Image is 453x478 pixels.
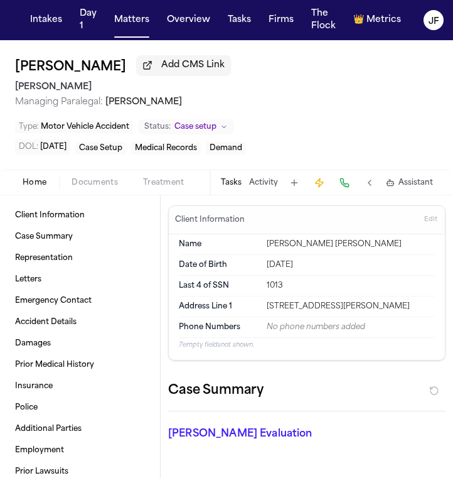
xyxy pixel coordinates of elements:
span: Home [23,178,46,188]
a: Accident Details [10,312,150,332]
a: Additional Parties [10,419,150,439]
span: Demand [210,144,242,152]
a: Insurance [10,376,150,396]
button: Edit service: Demand [206,142,246,155]
span: Coverage [210,178,248,188]
span: Metrics [366,14,401,26]
span: [DATE] [40,143,67,151]
span: DOL : [19,143,38,151]
button: The Flock [306,3,341,38]
span: Phone Numbers [179,322,240,332]
span: crown [353,14,364,26]
dt: Address Line 1 [179,301,259,312]
span: Case setup [174,122,216,132]
span: Additional Parties [15,424,82,434]
span: Documents [72,178,118,188]
span: Edit [424,215,437,224]
span: Managing Paralegal: [15,97,103,107]
div: [DATE] [267,260,435,270]
p: [PERSON_NAME] Evaluation [168,426,445,442]
button: Add CMS Link [136,55,231,75]
a: Client Information [10,205,150,225]
span: Insurance [15,381,53,391]
button: Create Immediate Task [311,174,328,192]
button: Make a Call [336,174,353,192]
button: Edit Type: Motor Vehicle Accident [15,121,133,133]
button: Add Task [285,174,303,192]
a: Prior Medical History [10,355,150,375]
span: Status: [144,122,171,132]
a: Employment [10,440,150,460]
span: Assistant [398,178,433,188]
a: Letters [10,269,150,290]
span: Case Summary [15,232,73,242]
a: Representation [10,248,150,268]
span: Treatment [143,178,184,188]
button: crownMetrics [348,9,406,31]
span: Police [15,403,38,413]
div: [PERSON_NAME] [PERSON_NAME] [267,239,435,249]
span: Client Information [15,210,85,220]
a: Damages [10,334,150,354]
div: 1013 [267,281,435,291]
text: JF [429,17,439,26]
span: Damages [15,339,51,349]
span: Type : [19,123,39,131]
button: Overview [162,9,215,31]
h2: [PERSON_NAME] [15,80,438,95]
span: Prior Medical History [15,360,94,370]
dt: Date of Birth [179,260,259,270]
h1: [PERSON_NAME] [15,57,126,77]
p: 7 empty fields not shown. [179,340,435,350]
span: Letters [15,274,41,285]
button: Assistant [386,178,433,188]
span: Prior Lawsuits [15,467,68,477]
span: Add CMS Link [161,59,225,72]
button: Matters [109,9,154,31]
span: Case Setup [79,144,122,152]
button: Tasks [221,178,242,188]
button: Tasks [223,9,256,31]
div: [STREET_ADDRESS][PERSON_NAME] [267,301,435,312]
button: Day 1 [75,3,102,38]
h2: Case Summary [168,381,264,401]
span: Motor Vehicle Accident [41,123,129,131]
button: Edit matter name [15,57,126,77]
h3: Client Information [173,215,247,225]
button: Edit service: Case Setup [75,142,126,155]
button: Edit DOL: 2025-08-21 [15,139,70,155]
dt: Last 4 of SSN [179,281,259,291]
a: Emergency Contact [10,291,150,311]
span: [PERSON_NAME] [105,97,182,107]
dt: Name [179,239,259,249]
button: Activity [249,178,278,188]
a: Police [10,398,150,418]
button: Change status from Case setup [138,119,234,134]
span: Medical Records [135,144,197,152]
button: Edit service: Medical Records [131,142,201,155]
button: Intakes [25,9,67,31]
span: Employment [15,445,64,455]
span: Representation [15,253,73,263]
button: Firms [264,9,299,31]
div: No phone numbers added [267,322,435,332]
span: Emergency Contact [15,296,92,306]
button: Edit [420,210,441,230]
a: Case Summary [10,227,150,247]
span: Accident Details [15,317,77,327]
